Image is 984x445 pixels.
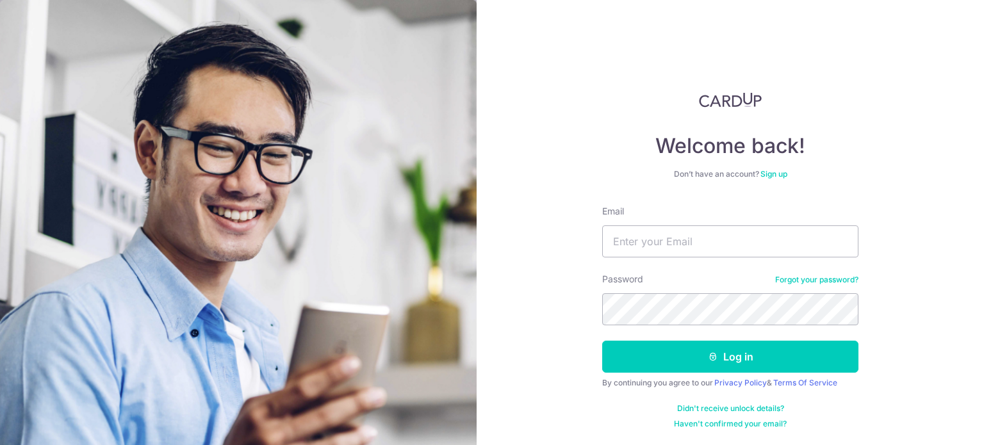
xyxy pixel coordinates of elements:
div: By continuing you agree to our & [602,378,858,388]
a: Privacy Policy [714,378,767,387]
button: Log in [602,341,858,373]
a: Terms Of Service [773,378,837,387]
img: CardUp Logo [699,92,762,108]
h4: Welcome back! [602,133,858,159]
a: Haven't confirmed your email? [674,419,787,429]
input: Enter your Email [602,225,858,257]
label: Password [602,273,643,286]
label: Email [602,205,624,218]
a: Didn't receive unlock details? [677,403,784,414]
a: Forgot your password? [775,275,858,285]
a: Sign up [760,169,787,179]
div: Don’t have an account? [602,169,858,179]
